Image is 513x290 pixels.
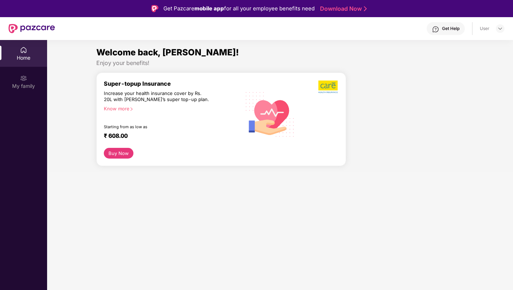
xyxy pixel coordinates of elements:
[104,106,237,111] div: Know more
[318,80,339,94] img: b5dec4f62d2307b9de63beb79f102df3.png
[364,5,367,12] img: Stroke
[104,124,210,129] div: Starting from as low as
[320,5,365,12] a: Download Now
[104,132,234,141] div: ₹ 608.00
[442,26,459,31] div: Get Help
[20,75,27,82] img: svg+xml;base64,PHN2ZyB3aWR0aD0iMjAiIGhlaWdodD0iMjAiIHZpZXdCb3g9IjAgMCAyMCAyMCIgZmlsbD0ibm9uZSIgeG...
[241,84,300,144] img: svg+xml;base64,PHN2ZyB4bWxucz0iaHR0cDovL3d3dy53My5vcmcvMjAwMC9zdmciIHhtbG5zOnhsaW5rPSJodHRwOi8vd3...
[163,4,315,13] div: Get Pazcare for all your employee benefits need
[151,5,158,12] img: Logo
[432,26,439,33] img: svg+xml;base64,PHN2ZyBpZD0iSGVscC0zMngzMiIgeG1sbnM9Imh0dHA6Ly93d3cudzMub3JnLzIwMDAvc3ZnIiB3aWR0aD...
[194,5,224,12] strong: mobile app
[96,59,464,67] div: Enjoy your benefits!
[9,24,55,33] img: New Pazcare Logo
[104,80,241,87] div: Super-topup Insurance
[480,26,489,31] div: User
[20,46,27,54] img: svg+xml;base64,PHN2ZyBpZD0iSG9tZSIgeG1sbnM9Imh0dHA6Ly93d3cudzMub3JnLzIwMDAvc3ZnIiB3aWR0aD0iMjAiIG...
[497,26,503,31] img: svg+xml;base64,PHN2ZyBpZD0iRHJvcGRvd24tMzJ4MzIiIHhtbG5zPSJodHRwOi8vd3d3LnczLm9yZy8yMDAwL3N2ZyIgd2...
[129,107,133,111] span: right
[104,90,210,103] div: Increase your health insurance cover by Rs. 20L with [PERSON_NAME]’s super top-up plan.
[96,47,239,57] span: Welcome back, [PERSON_NAME]!
[104,148,133,159] button: Buy Now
